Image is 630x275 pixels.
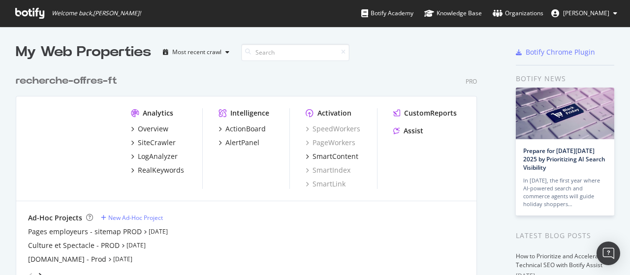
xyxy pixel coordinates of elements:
[306,165,350,175] a: SmartIndex
[16,74,117,88] div: recherche-offres-ft
[138,138,176,148] div: SiteCrawler
[306,179,346,189] a: SmartLink
[131,124,168,134] a: Overview
[113,255,132,263] a: [DATE]
[543,5,625,21] button: [PERSON_NAME]
[516,252,604,269] a: How to Prioritize and Accelerate Technical SEO with Botify Assist
[306,152,358,161] a: SmartContent
[404,126,423,136] div: Assist
[159,44,233,60] button: Most recent crawl
[523,177,607,208] div: In [DATE], the first year where AI-powered search and commerce agents will guide holiday shoppers…
[225,138,259,148] div: AlertPanel
[28,227,142,237] a: Pages employeurs - sitemap PROD
[393,108,457,118] a: CustomReports
[16,42,151,62] div: My Web Properties
[131,152,178,161] a: LogAnalyzer
[393,126,423,136] a: Assist
[563,9,609,17] span: Olivier Mitry
[28,241,120,250] a: Culture et Spectacle - PROD
[516,47,595,57] a: Botify Chrome Plugin
[424,8,482,18] div: Knowledge Base
[523,147,605,172] a: Prepare for [DATE][DATE] 2025 by Prioritizing AI Search Visibility
[219,124,266,134] a: ActionBoard
[172,49,221,55] div: Most recent crawl
[52,9,141,17] span: Welcome back, [PERSON_NAME] !
[28,108,115,178] img: candidat.pe.fr
[306,124,360,134] a: SpeedWorkers
[361,8,413,18] div: Botify Academy
[313,152,358,161] div: SmartContent
[230,108,269,118] div: Intelligence
[131,165,184,175] a: RealKeywords
[493,8,543,18] div: Organizations
[597,242,620,265] div: Open Intercom Messenger
[317,108,351,118] div: Activation
[526,47,595,57] div: Botify Chrome Plugin
[126,241,146,249] a: [DATE]
[28,213,82,223] div: Ad-Hoc Projects
[516,73,614,84] div: Botify news
[516,88,614,139] img: Prepare for Black Friday 2025 by Prioritizing AI Search Visibility
[138,152,178,161] div: LogAnalyzer
[306,138,355,148] a: PageWorkers
[516,230,614,241] div: Latest Blog Posts
[143,108,173,118] div: Analytics
[108,214,163,222] div: New Ad-Hoc Project
[28,254,106,264] a: [DOMAIN_NAME] - Prod
[101,214,163,222] a: New Ad-Hoc Project
[404,108,457,118] div: CustomReports
[466,77,477,86] div: Pro
[241,44,349,61] input: Search
[16,74,121,88] a: recherche-offres-ft
[149,227,168,236] a: [DATE]
[131,138,176,148] a: SiteCrawler
[219,138,259,148] a: AlertPanel
[138,165,184,175] div: RealKeywords
[138,124,168,134] div: Overview
[225,124,266,134] div: ActionBoard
